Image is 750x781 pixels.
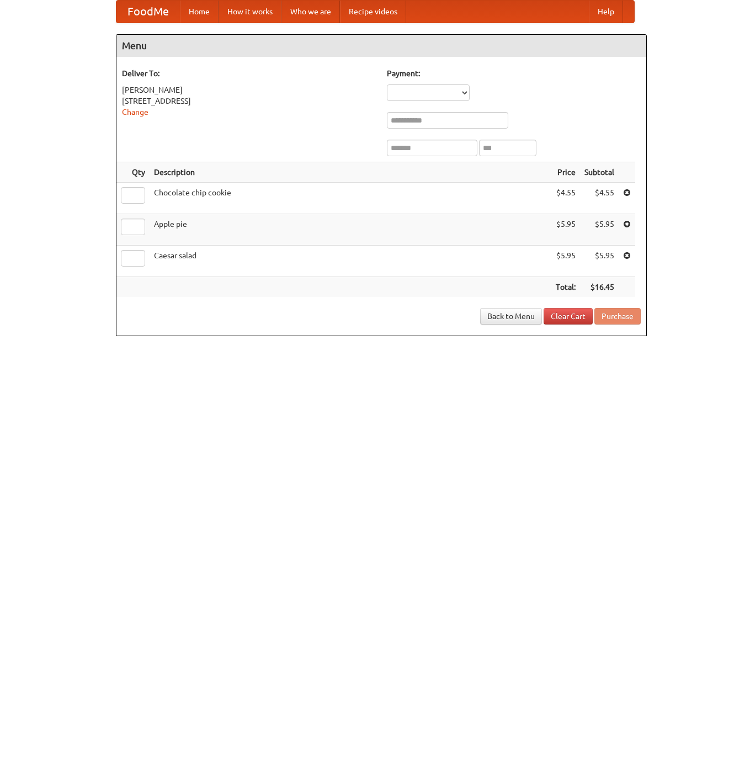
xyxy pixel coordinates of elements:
[580,277,619,297] th: $16.45
[180,1,219,23] a: Home
[122,68,376,79] h5: Deliver To:
[551,162,580,183] th: Price
[122,95,376,107] div: [STREET_ADDRESS]
[150,183,551,214] td: Chocolate chip cookie
[551,214,580,246] td: $5.95
[580,162,619,183] th: Subtotal
[544,308,593,325] a: Clear Cart
[150,214,551,246] td: Apple pie
[116,162,150,183] th: Qty
[122,84,376,95] div: [PERSON_NAME]
[589,1,623,23] a: Help
[480,308,542,325] a: Back to Menu
[551,183,580,214] td: $4.55
[594,308,641,325] button: Purchase
[551,246,580,277] td: $5.95
[580,246,619,277] td: $5.95
[551,277,580,297] th: Total:
[150,246,551,277] td: Caesar salad
[150,162,551,183] th: Description
[580,214,619,246] td: $5.95
[116,35,646,57] h4: Menu
[219,1,281,23] a: How it works
[281,1,340,23] a: Who we are
[580,183,619,214] td: $4.55
[340,1,406,23] a: Recipe videos
[116,1,180,23] a: FoodMe
[122,108,148,116] a: Change
[387,68,641,79] h5: Payment:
